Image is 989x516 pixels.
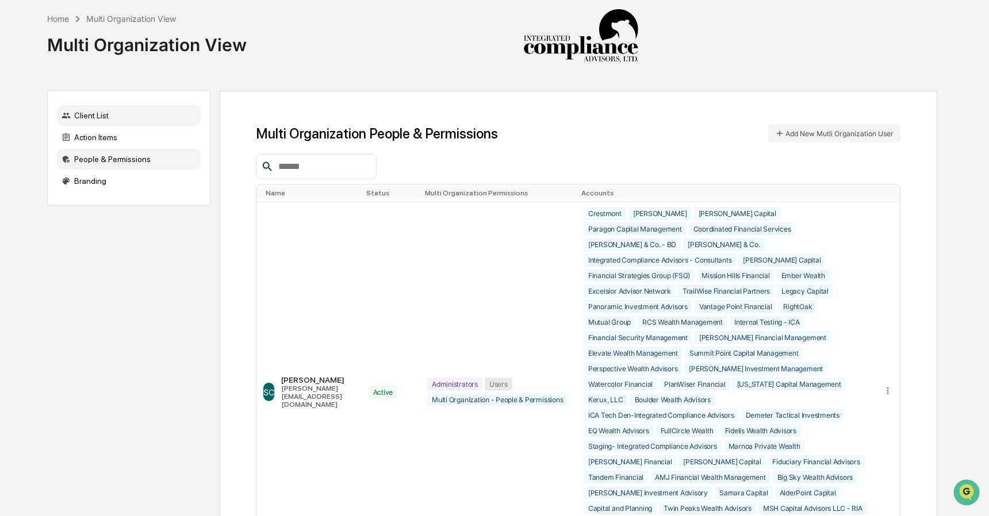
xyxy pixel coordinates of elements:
span: Attestations [95,145,143,156]
div: [PERSON_NAME] [281,375,355,384]
div: [PERSON_NAME] Capital [738,253,825,267]
div: Legacy Capital [777,284,833,298]
div: Financial Strategies Group (FSG) [584,269,695,282]
a: 🔎Data Lookup [7,162,77,183]
div: Active [369,386,398,399]
div: Toggle SortBy [266,189,357,197]
div: Elevate Wealth Management [584,346,683,360]
div: Branding [57,171,201,191]
div: 🗄️ [83,146,93,155]
div: Integrated Compliance Advisors - Consultants [584,253,736,267]
div: TrailWise Financial Partners [678,284,775,298]
a: Powered byPylon [81,194,139,203]
h1: Multi Organization People & Permissions [256,125,498,142]
button: Start new chat [195,91,209,105]
div: Staging- Integrated Compliance Advisors [584,440,722,453]
div: Fiduciary Financial Advisors [768,455,864,468]
div: Mission Hills Financial [697,269,774,282]
div: 🖐️ [11,146,21,155]
div: Demeter Tactical Investments [741,409,844,422]
div: RCS Wealth Management [638,315,727,329]
img: Integrated Compliance Advisors [523,9,638,63]
a: 🖐️Preclearance [7,140,79,161]
div: [PERSON_NAME] Financial [584,455,676,468]
div: [PERSON_NAME] & Co. [683,238,764,251]
div: Mutual Group [584,315,635,329]
div: Toggle SortBy [425,189,572,197]
div: Start new chat [39,88,189,99]
div: [PERSON_NAME] [628,207,692,220]
div: [PERSON_NAME] Financial Management [695,331,831,344]
div: RightOak [779,300,816,313]
a: 🗄️Attestations [79,140,147,161]
div: ICA Tech Den-Integrated Compliance Advisors [584,409,739,422]
div: Action Items [57,127,201,148]
div: Ember Wealth [777,269,830,282]
div: People & Permissions [57,149,201,170]
div: Excelsior Advisor Network [584,284,676,298]
div: Crestmont [584,207,626,220]
div: Tandem Financial [584,471,648,484]
div: EQ Wealth Advisors [584,424,654,437]
div: Multi Organization - People & Permissions [427,393,568,406]
div: [PERSON_NAME] & Co. - BD [584,238,681,251]
div: PlanWiser Financial [660,378,730,391]
div: Toggle SortBy [885,189,896,197]
button: Add New Mutli Organization User [768,124,900,143]
div: [US_STATE] Capital Management [733,378,846,391]
div: [PERSON_NAME] Investment Management [684,362,827,375]
div: Financial Security Management [584,331,692,344]
div: [PERSON_NAME][EMAIL_ADDRESS][DOMAIN_NAME] [281,384,355,409]
div: AlderPoint Capital [775,486,841,499]
div: Users [485,378,512,391]
div: Summit Point Capital Management [685,346,803,360]
div: Capital and Planning [584,502,657,515]
div: [PERSON_NAME] Investment Advisory [584,486,712,499]
div: Multi Organization View [47,25,247,55]
div: Paragon Capital Management [584,222,687,236]
div: 🔎 [11,168,21,177]
div: Twin Peaks Wealth Advisors [659,502,756,515]
p: How can we help? [11,24,209,43]
div: Perspective Wealth Advisors [584,362,683,375]
span: Preclearance [23,145,74,156]
div: Watercolor Financial [584,378,657,391]
img: 1746055101610-c473b297-6a78-478c-a979-82029cc54cd1 [11,88,32,109]
div: Internal Testing - ICA [730,315,804,329]
div: [PERSON_NAME] Capital [678,455,765,468]
div: Kerux, LLC [584,393,628,406]
div: Coordinated Financial Services [689,222,796,236]
div: AMJ Financial Wealth Management [650,471,770,484]
div: Client List [57,105,201,126]
span: Pylon [114,195,139,203]
div: Administrators [427,378,482,391]
div: Fidelis Wealth Advisors [720,424,801,437]
div: Toggle SortBy [366,189,416,197]
div: [PERSON_NAME] Capital [694,207,781,220]
span: SC [263,387,274,397]
div: Vantage Point Financial [695,300,776,313]
div: Panoramic Investment Advisors [584,300,692,313]
div: MSH Capital Advisors LLC - RIA [758,502,867,515]
span: Data Lookup [23,167,72,178]
div: FullCircle Wealth [656,424,718,437]
iframe: Open customer support [952,478,983,509]
div: We're available if you need us! [39,99,145,109]
div: Big Sky Wealth Advisors [773,471,857,484]
div: Boulder Wealth Advisors [630,393,715,406]
div: Samara Capital [715,486,773,499]
div: Toggle SortBy [581,189,871,197]
div: Home [47,14,69,24]
div: Marnoa Private Wealth [724,440,805,453]
div: Multi Organization View [86,14,176,24]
